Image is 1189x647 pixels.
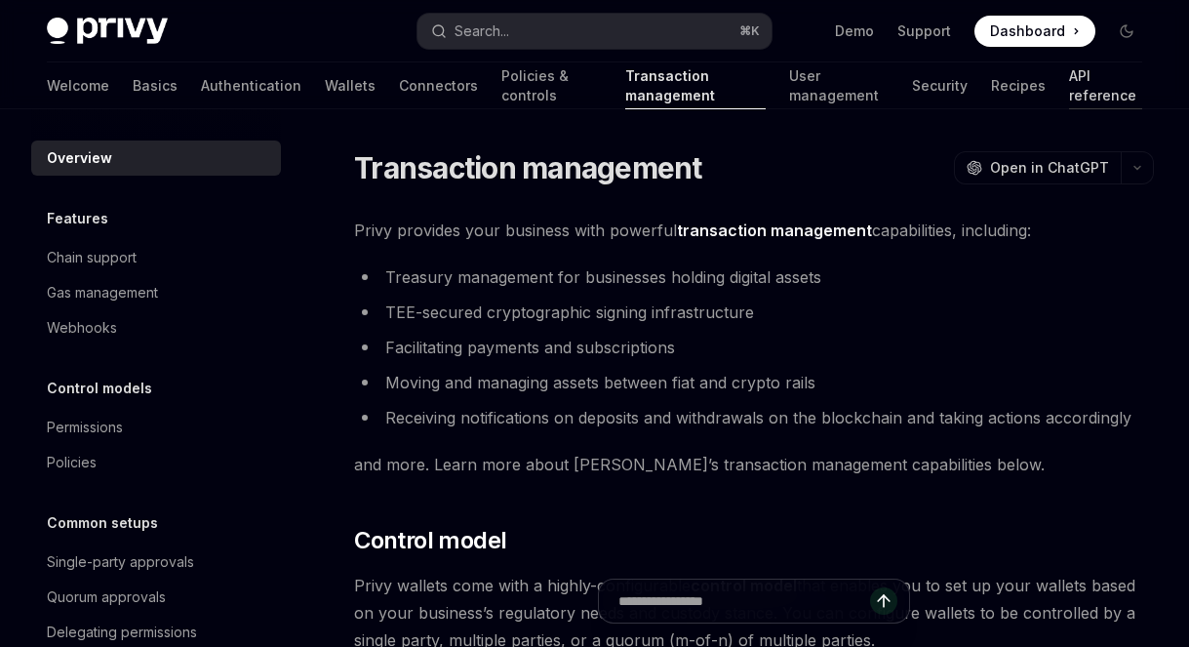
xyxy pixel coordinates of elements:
button: Open in ChatGPT [954,151,1121,184]
li: Facilitating payments and subscriptions [354,334,1154,361]
h5: Control models [47,377,152,400]
a: Basics [133,62,178,109]
div: Delegating permissions [47,621,197,644]
a: Permissions [31,410,281,445]
li: Receiving notifications on deposits and withdrawals on the blockchain and taking actions accordingly [354,404,1154,431]
span: ⌘ K [739,23,760,39]
a: Recipes [991,62,1046,109]
div: Gas management [47,281,158,304]
li: Moving and managing assets between fiat and crypto rails [354,369,1154,396]
a: Gas management [31,275,281,310]
div: Search... [455,20,509,43]
input: Ask a question... [618,580,870,623]
span: Dashboard [990,21,1065,41]
button: Send message [870,587,897,615]
a: Connectors [399,62,478,109]
span: Open in ChatGPT [990,158,1109,178]
span: and more. Learn more about [PERSON_NAME]’s transaction management capabilities below. [354,451,1154,478]
a: Single-party approvals [31,545,281,580]
div: Policies [47,451,97,474]
button: Toggle dark mode [1111,16,1142,47]
span: Control model [354,525,506,556]
div: Permissions [47,416,123,439]
a: User management [789,62,888,109]
div: Single-party approvals [47,550,194,574]
li: TEE-secured cryptographic signing infrastructure [354,299,1154,326]
h1: Transaction management [354,150,702,185]
img: dark logo [47,18,168,45]
a: Policies & controls [501,62,602,109]
a: Authentication [201,62,301,109]
li: Treasury management for businesses holding digital assets [354,263,1154,291]
a: Webhooks [31,310,281,345]
a: Quorum approvals [31,580,281,615]
div: Quorum approvals [47,586,166,609]
a: Welcome [47,62,109,109]
h5: Features [47,207,108,230]
div: Chain support [47,246,137,269]
a: Dashboard [974,16,1095,47]
h5: Common setups [47,511,158,535]
a: Transaction management [625,62,766,109]
span: Privy provides your business with powerful capabilities, including: [354,217,1154,244]
a: API reference [1069,62,1142,109]
a: Overview [31,141,281,176]
button: Open search [417,14,773,49]
a: Support [897,21,951,41]
div: Webhooks [47,316,117,340]
strong: transaction management [677,221,872,240]
a: Policies [31,445,281,480]
a: Chain support [31,240,281,275]
a: Wallets [325,62,376,109]
div: Overview [47,146,112,170]
a: Demo [835,21,874,41]
a: Security [912,62,968,109]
